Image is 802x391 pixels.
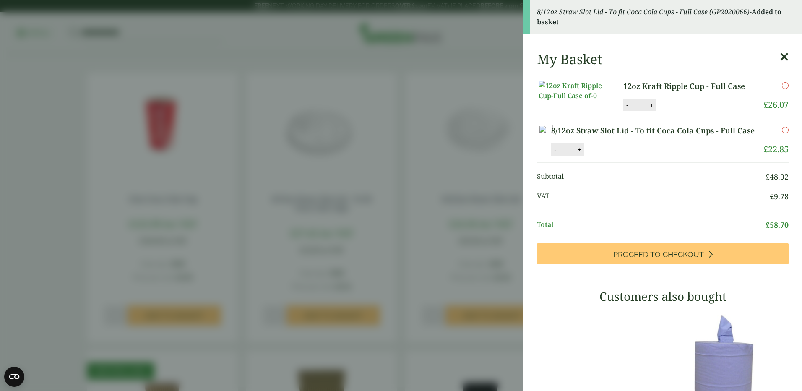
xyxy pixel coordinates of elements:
a: Proceed to Checkout [537,243,789,264]
bdi: 9.78 [770,191,789,201]
span: £ [770,191,774,201]
span: Proceed to Checkout [613,250,704,259]
button: + [647,102,656,109]
img: 12oz Kraft Ripple Cup-Full Case of-0 [539,81,614,101]
span: £ [766,220,770,230]
button: + [575,146,584,153]
span: VAT [537,191,770,202]
h2: My Basket [537,51,602,67]
bdi: 26.07 [763,99,789,110]
a: Remove this item [782,125,789,135]
a: Remove this item [782,81,789,91]
bdi: 22.85 [763,143,789,155]
bdi: 48.92 [766,172,789,182]
span: £ [763,143,768,155]
a: 8/12oz Straw Slot Lid - To fit Coca Cola Cups - Full Case [551,125,759,136]
span: Total [537,219,766,231]
button: - [552,146,558,153]
button: Open CMP widget [4,367,24,387]
span: £ [763,99,768,110]
bdi: 58.70 [766,220,789,230]
a: 12oz Kraft Ripple Cup - Full Case [623,81,754,92]
h3: Customers also bought [537,289,789,304]
button: - [624,102,630,109]
span: £ [766,172,770,182]
em: 8/12oz Straw Slot Lid - To fit Coca Cola Cups - Full Case (GP2020066) [537,7,750,16]
span: Subtotal [537,171,766,182]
